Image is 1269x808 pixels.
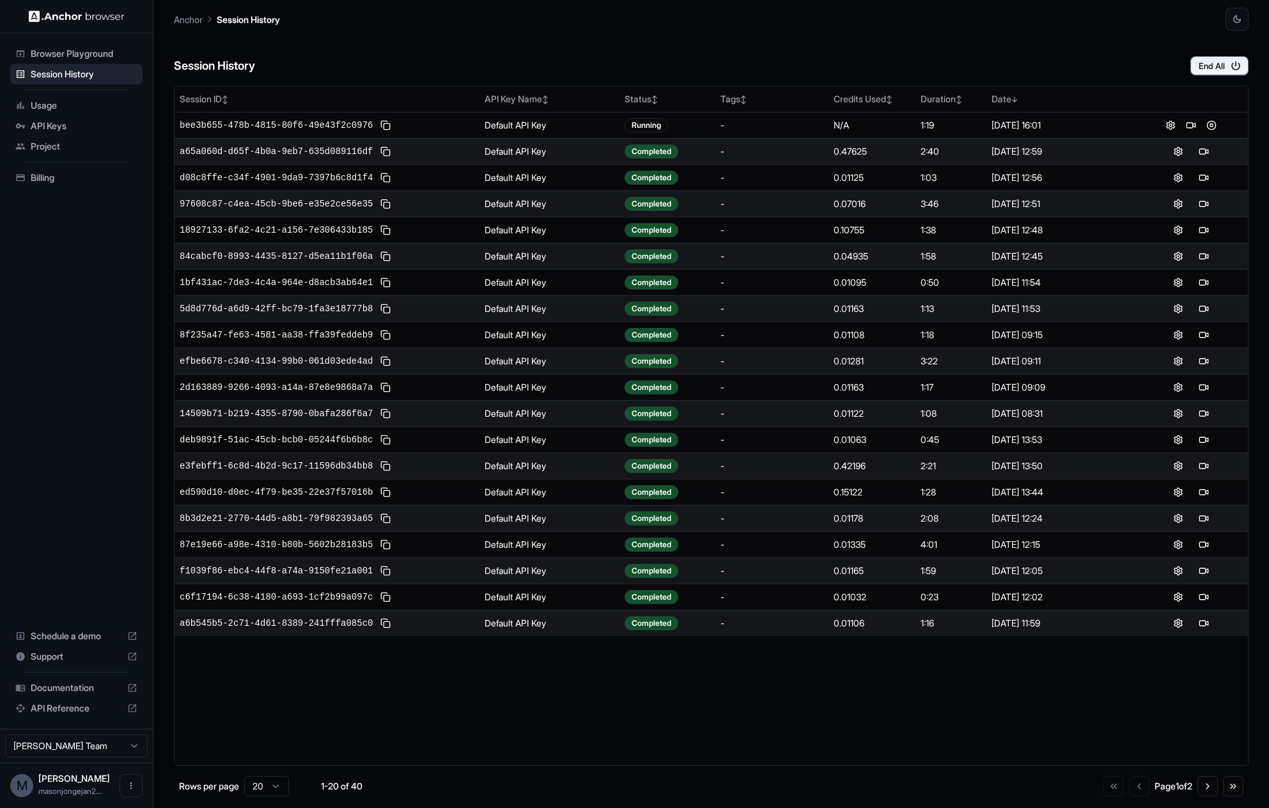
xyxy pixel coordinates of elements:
[720,93,823,105] div: Tags
[479,400,619,426] td: Default API Key
[992,486,1130,499] div: [DATE] 13:44
[992,460,1130,472] div: [DATE] 13:50
[992,302,1130,315] div: [DATE] 11:53
[834,486,910,499] div: 0.15122
[834,433,910,446] div: 0.01063
[834,302,910,315] div: 0.01163
[720,198,823,210] div: -
[31,99,137,112] span: Usage
[10,678,143,698] div: Documentation
[834,119,910,132] div: N/A
[992,433,1130,446] div: [DATE] 13:53
[992,93,1130,105] div: Date
[956,95,962,104] span: ↕
[479,610,619,636] td: Default API Key
[625,276,678,290] div: Completed
[720,407,823,420] div: -
[180,329,373,341] span: 8f235a47-fe63-4581-aa38-ffa39feddeb9
[180,617,373,630] span: a6b545b5-2c71-4d61-8389-241fffa085c0
[180,381,373,394] span: 2d163889-9266-4093-a14a-87e8e9868a7a
[834,171,910,184] div: 0.01125
[180,250,373,263] span: 84cabcf0-8993-4435-8127-d5ea11b1f06a
[38,786,102,796] span: masonjongejan2601@gmail.com
[180,171,373,184] span: d08c8ffe-c34f-4901-9da9-7397b6c8d1f4
[180,145,373,158] span: a65a060d-d65f-4b0a-9eb7-635d089116df
[992,512,1130,525] div: [DATE] 12:24
[625,485,678,499] div: Completed
[479,164,619,190] td: Default API Key
[992,564,1130,577] div: [DATE] 12:05
[10,646,143,667] div: Support
[992,119,1130,132] div: [DATE] 16:01
[921,564,981,577] div: 1:59
[31,650,122,663] span: Support
[720,460,823,472] div: -
[479,348,619,374] td: Default API Key
[542,95,549,104] span: ↕
[10,43,143,64] div: Browser Playground
[834,591,910,603] div: 0.01032
[834,617,910,630] div: 0.01106
[921,250,981,263] div: 1:58
[180,564,373,577] span: f1039f86-ebc4-44f8-a74a-9150fe21a001
[720,171,823,184] div: -
[31,120,137,132] span: API Keys
[886,95,892,104] span: ↕
[921,512,981,525] div: 2:08
[921,407,981,420] div: 1:08
[740,95,747,104] span: ↕
[217,13,280,26] p: Session History
[834,381,910,394] div: 0.01163
[1155,780,1192,793] div: Page 1 of 2
[921,329,981,341] div: 1:18
[720,381,823,394] div: -
[720,486,823,499] div: -
[720,119,823,132] div: -
[10,136,143,157] div: Project
[834,145,910,158] div: 0.47625
[31,630,122,642] span: Schedule a demo
[479,322,619,348] td: Default API Key
[625,538,678,552] div: Completed
[992,224,1130,237] div: [DATE] 12:48
[834,198,910,210] div: 0.07016
[479,374,619,400] td: Default API Key
[174,13,203,26] p: Anchor
[834,407,910,420] div: 0.01122
[180,433,373,446] span: deb9891f-51ac-45cb-bcb0-05244f6b6b8c
[479,243,619,269] td: Default API Key
[834,460,910,472] div: 0.42196
[834,224,910,237] div: 0.10755
[31,171,137,184] span: Billing
[1190,56,1249,75] button: End All
[625,407,678,421] div: Completed
[834,276,910,289] div: 0.01095
[479,217,619,243] td: Default API Key
[720,250,823,263] div: -
[834,512,910,525] div: 0.01178
[10,64,143,84] div: Session History
[309,780,373,793] div: 1-20 of 40
[625,616,678,630] div: Completed
[834,564,910,577] div: 0.01165
[992,250,1130,263] div: [DATE] 12:45
[10,626,143,646] div: Schedule a demo
[720,224,823,237] div: -
[1011,95,1018,104] span: ↓
[479,295,619,322] td: Default API Key
[625,302,678,316] div: Completed
[38,773,110,784] span: Mason Jongejan
[992,355,1130,368] div: [DATE] 09:11
[180,512,373,525] span: 8b3d2e21-2770-44d5-a8b1-79f982393a65
[479,584,619,610] td: Default API Key
[10,95,143,116] div: Usage
[174,57,255,75] h6: Session History
[479,505,619,531] td: Default API Key
[180,93,474,105] div: Session ID
[180,276,373,289] span: 1bf431ac-7de3-4c4a-964e-d8acb3ab64e1
[222,95,228,104] span: ↕
[625,223,678,237] div: Completed
[625,249,678,263] div: Completed
[720,276,823,289] div: -
[720,329,823,341] div: -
